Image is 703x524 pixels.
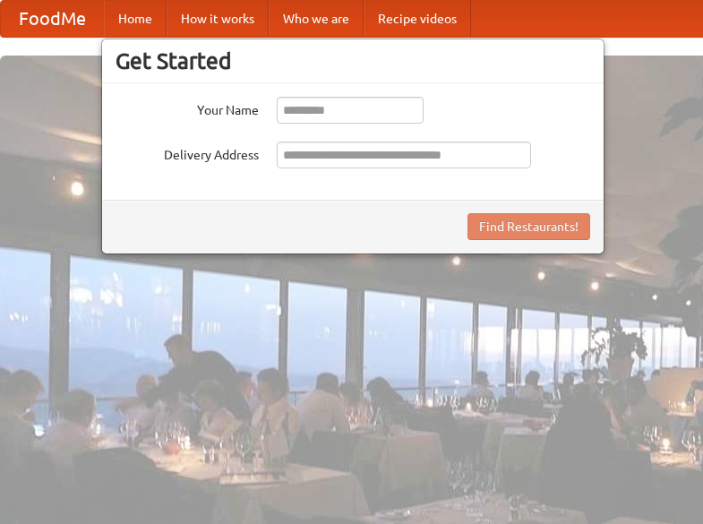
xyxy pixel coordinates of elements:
[104,1,167,37] a: Home
[116,142,259,164] label: Delivery Address
[364,1,471,37] a: Recipe videos
[269,1,364,37] a: Who we are
[467,213,590,240] button: Find Restaurants!
[167,1,269,37] a: How it works
[116,97,259,119] label: Your Name
[116,47,590,74] h3: Get Started
[1,1,104,37] a: FoodMe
